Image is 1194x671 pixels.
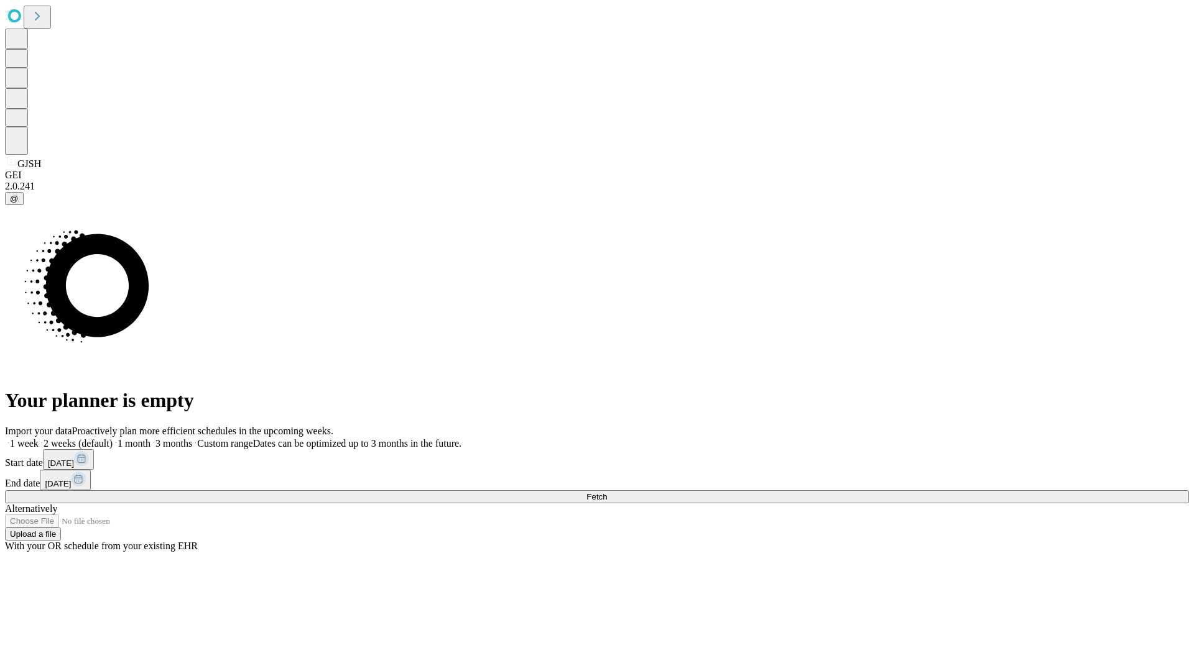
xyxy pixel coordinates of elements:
button: Fetch [5,490,1189,503]
span: Dates can be optimized up to 3 months in the future. [253,438,461,449]
button: Upload a file [5,527,61,541]
h1: Your planner is empty [5,389,1189,412]
span: [DATE] [45,479,71,488]
button: [DATE] [43,449,94,470]
span: 3 months [155,438,192,449]
span: 1 month [118,438,150,449]
div: Start date [5,449,1189,470]
div: 2.0.241 [5,181,1189,192]
span: Custom range [197,438,252,449]
button: [DATE] [40,470,91,490]
span: 2 weeks (default) [44,438,113,449]
span: @ [10,194,19,203]
span: Import your data [5,426,72,436]
span: GJSH [17,158,41,169]
span: Alternatively [5,503,57,514]
div: End date [5,470,1189,490]
button: @ [5,192,24,205]
span: [DATE] [48,459,74,468]
span: Proactively plan more efficient schedules in the upcoming weeks. [72,426,333,436]
span: With your OR schedule from your existing EHR [5,541,198,551]
div: GEI [5,170,1189,181]
span: Fetch [586,492,607,501]
span: 1 week [10,438,39,449]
